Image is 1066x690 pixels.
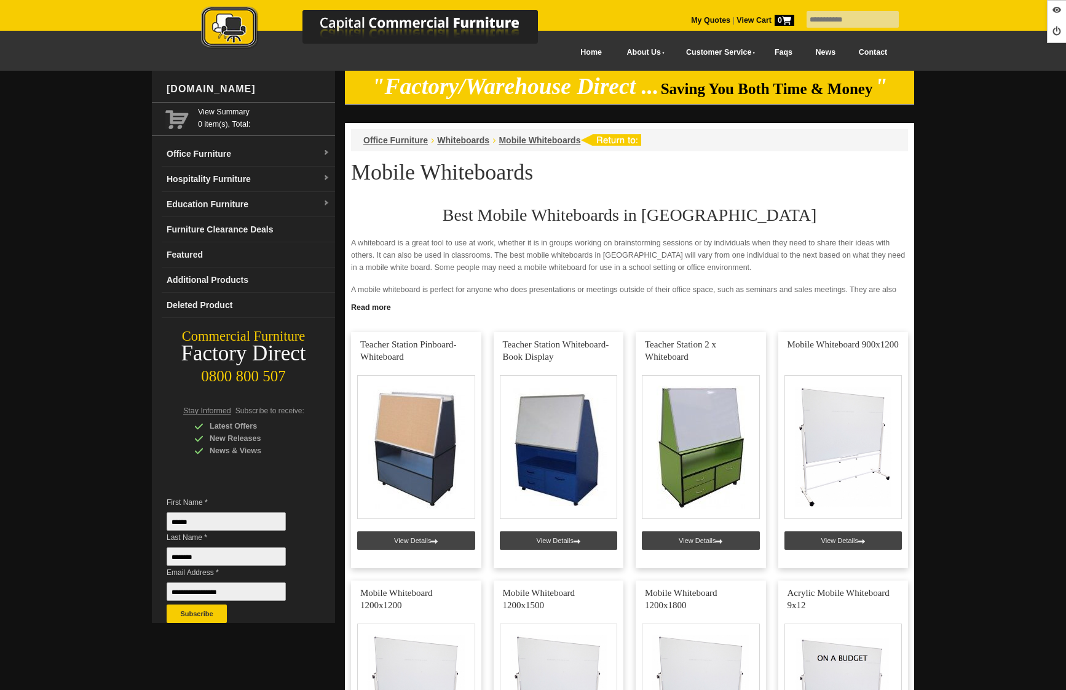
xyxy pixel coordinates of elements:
a: View Summary [198,106,330,118]
span: 0 item(s), Total: [198,106,330,129]
strong: View Cart [736,16,794,25]
a: Customer Service [673,39,763,66]
a: About Us [614,39,673,66]
input: First Name * [167,512,286,531]
em: " [875,74,888,99]
em: "Factory/Warehouse Direct ... [372,74,659,99]
img: dropdown [323,175,330,182]
h1: Mobile Whiteboards [351,161,908,184]
div: Commercial Furniture [152,328,335,345]
p: A mobile whiteboard is perfect for anyone who does presentations or meetings outside of their off... [351,284,908,320]
div: Latest Offers [194,420,311,432]
a: Whiteboards [437,135,489,145]
span: Saving You Both Time & Money [661,81,873,97]
a: My Quotes [691,16,730,25]
span: Last Name * [167,531,304,544]
a: News [804,39,847,66]
span: First Name * [167,496,304,509]
a: Hospitality Furnituredropdown [162,167,335,192]
a: Additional Products [162,268,335,293]
a: Office Furniture [363,135,428,145]
img: dropdown [323,200,330,207]
li: › [492,134,495,146]
a: Deleted Product [162,293,335,318]
span: Subscribe to receive: [235,406,304,415]
div: [DOMAIN_NAME] [162,71,335,108]
li: › [431,134,434,146]
a: Office Furnituredropdown [162,141,335,167]
div: Factory Direct [152,345,335,362]
a: Mobile Whiteboards [499,135,580,145]
img: return to [580,134,641,146]
img: dropdown [323,149,330,157]
h2: Best Mobile Whiteboards in [GEOGRAPHIC_DATA] [351,206,908,224]
a: Capital Commercial Furniture Logo [167,6,598,55]
a: Contact [847,39,899,66]
a: Faqs [763,39,804,66]
div: News & Views [194,445,311,457]
div: New Releases [194,432,311,445]
p: A whiteboard is a great tool to use at work, whether it is in groups working on brainstorming ses... [351,237,908,274]
a: View Cart0 [735,16,794,25]
a: Featured [162,242,335,268]
input: Email Address * [167,582,286,601]
a: Click to read more [345,298,914,314]
span: 0 [775,15,794,26]
a: Education Furnituredropdown [162,192,335,217]
a: Furniture Clearance Deals [162,217,335,242]
button: Subscribe [167,605,227,623]
input: Last Name * [167,547,286,566]
span: Stay Informed [183,406,231,415]
div: 0800 800 507 [152,362,335,385]
span: Email Address * [167,566,304,579]
img: Capital Commercial Furniture Logo [167,6,598,51]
